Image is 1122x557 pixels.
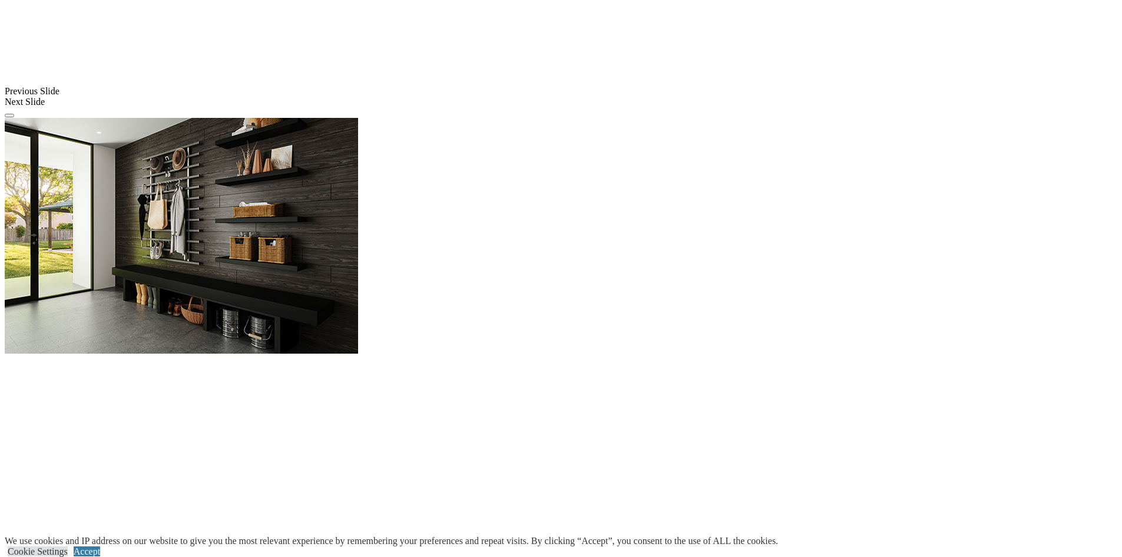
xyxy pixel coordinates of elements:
a: Cookie Settings [8,546,68,556]
div: Next Slide [5,97,1117,107]
img: Banner for mobile view [5,118,358,354]
div: Previous Slide [5,86,1117,97]
div: We use cookies and IP address on our website to give you the most relevant experience by remember... [5,536,778,546]
a: Accept [74,546,100,556]
button: Click here to pause slide show [5,114,14,117]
